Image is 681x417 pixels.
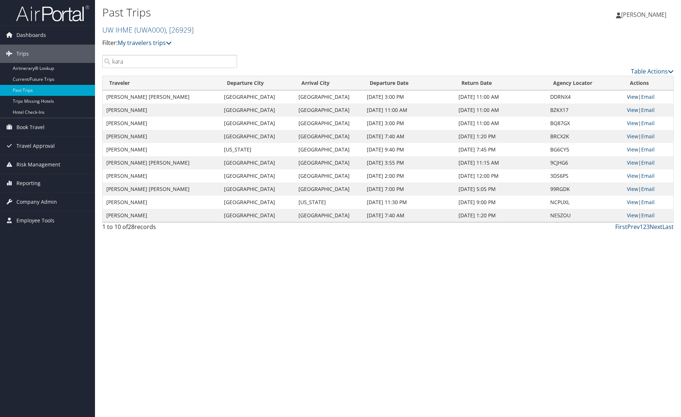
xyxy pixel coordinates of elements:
[455,143,547,156] td: [DATE] 7:45 PM
[103,156,220,169] td: [PERSON_NAME] [PERSON_NAME]
[547,183,623,196] td: 99RGDK
[623,104,673,117] td: |
[623,169,673,183] td: |
[103,183,220,196] td: [PERSON_NAME] [PERSON_NAME]
[623,209,673,222] td: |
[220,76,294,90] th: Departure City: activate to sort column ascending
[641,93,655,100] a: Email
[363,169,455,183] td: [DATE] 2:00 PM
[641,172,655,179] a: Email
[547,143,623,156] td: BG6CY5
[295,156,363,169] td: [GEOGRAPHIC_DATA]
[641,133,655,140] a: Email
[295,104,363,117] td: [GEOGRAPHIC_DATA]
[643,223,646,231] a: 2
[650,223,662,231] a: Next
[455,209,547,222] td: [DATE] 1:20 PM
[295,209,363,222] td: [GEOGRAPHIC_DATA]
[627,133,638,140] a: View
[627,172,638,179] a: View
[547,156,623,169] td: 9CJHG6
[220,130,294,143] td: [GEOGRAPHIC_DATA]
[102,38,483,48] p: Filter:
[128,223,134,231] span: 28
[102,222,237,235] div: 1 to 10 of records
[220,209,294,222] td: [GEOGRAPHIC_DATA]
[641,212,655,219] a: Email
[641,185,655,192] a: Email
[166,25,194,35] span: , [ 26929 ]
[640,223,643,231] a: 1
[363,104,455,117] td: [DATE] 11:00 AM
[455,90,547,104] td: [DATE] 11:00 AM
[623,183,673,196] td: |
[547,196,623,209] td: NCPUXL
[103,76,220,90] th: Traveler: activate to sort column ascending
[103,196,220,209] td: [PERSON_NAME]
[615,223,627,231] a: First
[103,143,220,156] td: [PERSON_NAME]
[16,193,57,211] span: Company Admin
[627,93,638,100] a: View
[103,117,220,130] td: [PERSON_NAME]
[641,159,655,166] a: Email
[455,117,547,130] td: [DATE] 11:00 AM
[103,169,220,183] td: [PERSON_NAME]
[641,120,655,127] a: Email
[295,117,363,130] td: [GEOGRAPHIC_DATA]
[295,90,363,104] td: [GEOGRAPHIC_DATA]
[547,209,623,222] td: NE5ZOU
[118,39,172,47] a: My travelers trips
[103,104,220,117] td: [PERSON_NAME]
[455,156,547,169] td: [DATE] 11:15 AM
[455,104,547,117] td: [DATE] 11:00 AM
[363,76,455,90] th: Departure Date: activate to sort column ascending
[547,90,623,104] td: DDRNX4
[295,76,363,90] th: Arrival City: activate to sort column ascending
[220,196,294,209] td: [GEOGRAPHIC_DATA]
[16,26,46,44] span: Dashboards
[641,106,655,113] a: Email
[627,223,640,231] a: Prev
[631,67,674,75] a: Table Actions
[363,130,455,143] td: [DATE] 7:40 AM
[547,169,623,183] td: 3DS6PS
[103,130,220,143] td: [PERSON_NAME]
[627,199,638,206] a: View
[103,209,220,222] td: [PERSON_NAME]
[455,183,547,196] td: [DATE] 5:05 PM
[295,130,363,143] td: [GEOGRAPHIC_DATA]
[623,130,673,143] td: |
[547,76,623,90] th: Agency Locator: activate to sort column ascending
[220,104,294,117] td: [GEOGRAPHIC_DATA]
[295,143,363,156] td: [GEOGRAPHIC_DATA]
[641,199,655,206] a: Email
[627,146,638,153] a: View
[455,169,547,183] td: [DATE] 12:00 PM
[627,185,638,192] a: View
[295,183,363,196] td: [GEOGRAPHIC_DATA]
[547,104,623,117] td: BZKX17
[455,76,547,90] th: Return Date: activate to sort column ascending
[616,4,674,26] a: [PERSON_NAME]
[547,117,623,130] td: BQ87GX
[662,223,674,231] a: Last
[220,90,294,104] td: [GEOGRAPHIC_DATA]
[623,196,673,209] td: |
[102,25,194,35] a: UW IHME
[220,156,294,169] td: [GEOGRAPHIC_DATA]
[102,55,237,68] input: Search Traveler or Arrival City
[295,196,363,209] td: [US_STATE]
[627,159,638,166] a: View
[220,169,294,183] td: [GEOGRAPHIC_DATA]
[16,155,60,174] span: Risk Management
[103,90,220,104] td: [PERSON_NAME] [PERSON_NAME]
[627,212,638,219] a: View
[134,25,166,35] span: ( UWA000 )
[623,90,673,104] td: |
[295,169,363,183] td: [GEOGRAPHIC_DATA]
[641,146,655,153] a: Email
[16,211,54,230] span: Employee Tools
[621,11,666,19] span: [PERSON_NAME]
[16,137,55,155] span: Travel Approval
